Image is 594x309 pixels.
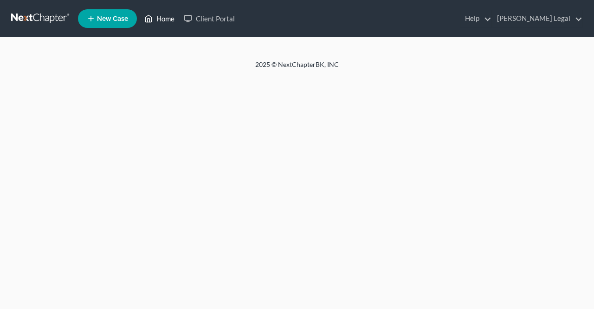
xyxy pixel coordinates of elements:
[460,10,491,27] a: Help
[492,10,582,27] a: [PERSON_NAME] Legal
[32,60,562,77] div: 2025 © NextChapterBK, INC
[78,9,137,28] new-legal-case-button: New Case
[140,10,179,27] a: Home
[179,10,239,27] a: Client Portal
